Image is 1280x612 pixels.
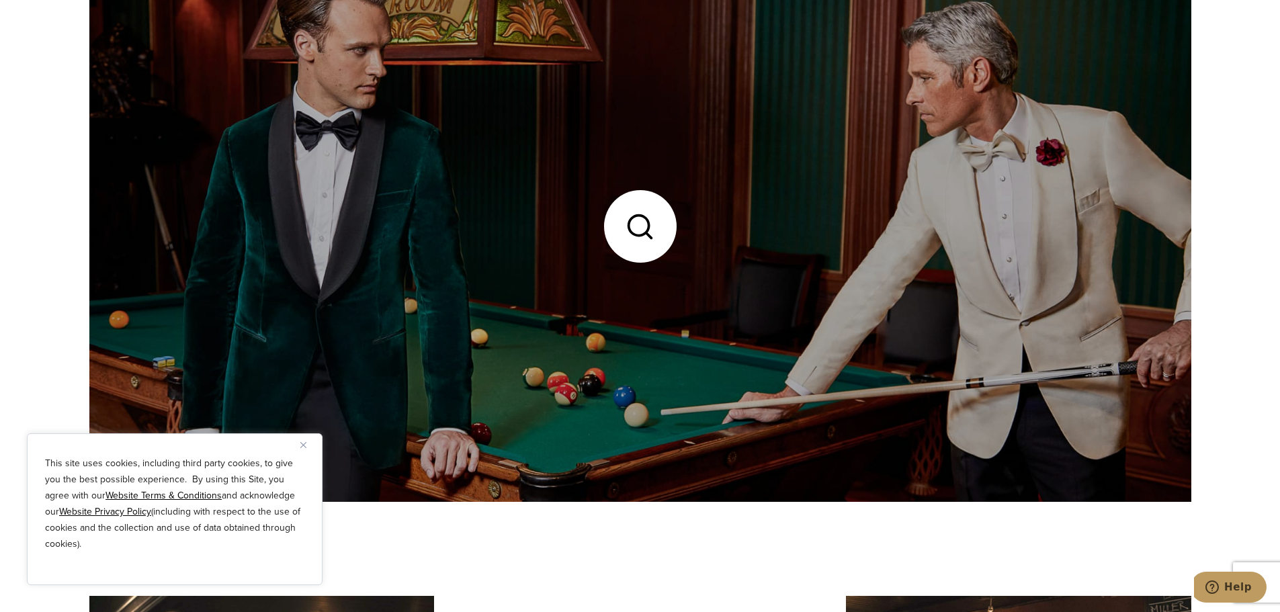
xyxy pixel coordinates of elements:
a: Website Terms & Conditions [105,488,222,502]
button: Close [300,437,316,453]
p: This site uses cookies, including third party cookies, to give you the best possible experience. ... [45,455,304,552]
img: Close [300,442,306,448]
iframe: Opens a widget where you can chat to one of our agents [1194,572,1267,605]
a: Website Privacy Policy [59,505,151,519]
